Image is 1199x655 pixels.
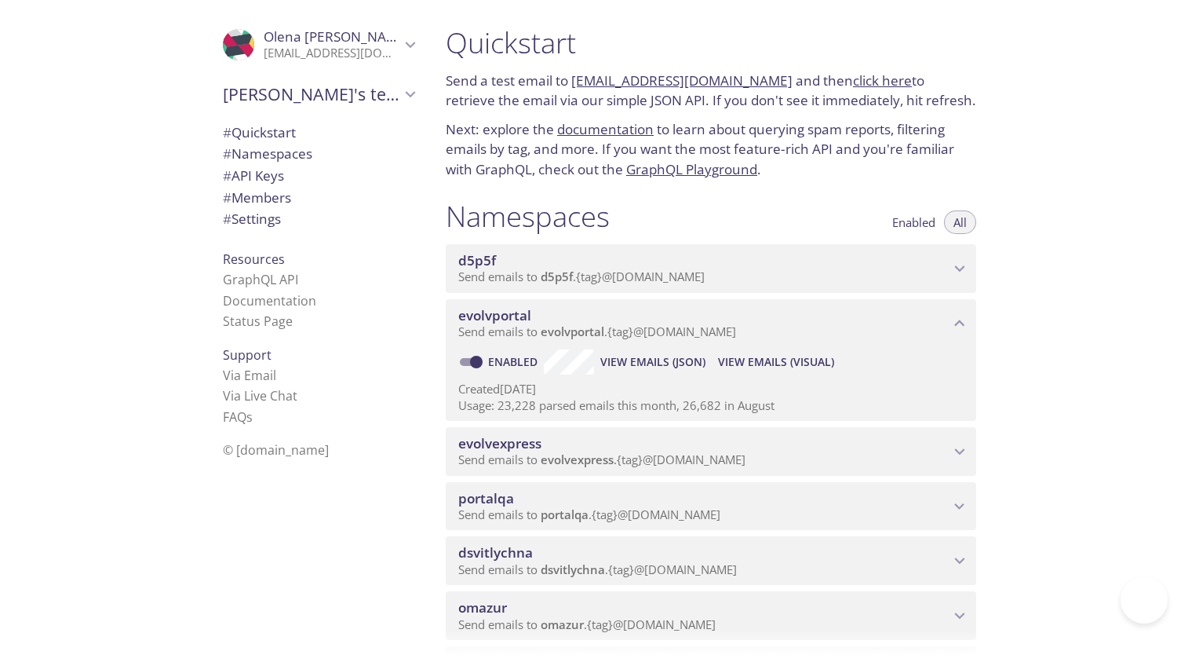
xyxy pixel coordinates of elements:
[446,482,976,531] div: portalqa namespace
[210,19,427,71] div: Olena Shafran
[944,210,976,234] button: All
[246,408,253,426] span: s
[458,251,496,269] span: d5p5f
[853,71,912,90] a: click here
[458,269,705,284] span: Send emails to . {tag} @[DOMAIN_NAME]
[223,123,231,141] span: #
[446,536,976,585] div: dsvitlychna namespace
[223,123,296,141] span: Quickstart
[223,210,231,228] span: #
[541,562,605,577] span: dsvitlychna
[600,353,705,371] span: View Emails (JSON)
[446,244,976,293] div: d5p5f namespace
[210,122,427,144] div: Quickstart
[486,354,544,369] a: Enabled
[541,324,604,339] span: evolvportal
[446,71,976,111] p: Send a test email to and then to retrieve the email via our simple JSON API. If you don't see it ...
[446,591,976,640] div: omazur namespace
[223,408,253,426] a: FAQ
[458,397,964,414] p: Usage: 23,228 parsed emails this month, 26,682 in August
[210,165,427,187] div: API Keys
[458,434,541,452] span: evolvexpress
[446,199,610,234] h1: Namespaces
[223,346,272,364] span: Support
[458,381,964,397] p: Created [DATE]
[446,25,976,60] h1: Quickstart
[541,507,589,522] span: portalqa
[223,441,329,459] span: © [DOMAIN_NAME]
[210,74,427,115] div: Evolv's team
[458,489,514,507] span: portalqa
[223,166,231,185] span: #
[223,251,285,268] span: Resources
[223,313,293,330] a: Status Page
[458,617,716,632] span: Send emails to . {tag} @[DOMAIN_NAME]
[210,143,427,165] div: Namespaces
[458,452,745,467] span: Send emails to . {tag} @[DOMAIN_NAME]
[718,353,834,371] span: View Emails (Visual)
[458,598,507,617] span: omazur
[223,367,276,384] a: Via Email
[446,427,976,476] div: evolvexpress namespace
[210,208,427,230] div: Team Settings
[541,617,584,632] span: omazur
[264,46,400,61] p: [EMAIL_ADDRESS][DOMAIN_NAME]
[458,543,533,562] span: dsvitlychna
[458,324,736,339] span: Send emails to . {tag} @[DOMAIN_NAME]
[1121,576,1168,624] iframe: Help Scout Beacon - Open
[446,119,976,180] p: Next: explore the to learn about querying spam reports, filtering emails by tag, and more. If you...
[712,349,840,375] button: View Emails (Visual)
[458,507,720,522] span: Send emails to . {tag} @[DOMAIN_NAME]
[594,349,712,375] button: View Emails (JSON)
[223,188,291,207] span: Members
[223,145,231,163] span: #
[223,387,297,404] a: Via Live Chat
[446,299,976,348] div: evolvportal namespace
[541,269,573,284] span: d5p5f
[571,71,793,90] a: [EMAIL_ADDRESS][DOMAIN_NAME]
[223,166,284,185] span: API Keys
[264,27,410,46] span: Olena [PERSON_NAME]
[458,306,531,324] span: evolvportal
[223,83,400,105] span: [PERSON_NAME]'s team
[223,188,231,207] span: #
[223,271,298,288] a: GraphQL API
[458,562,737,577] span: Send emails to . {tag} @[DOMAIN_NAME]
[557,120,654,138] a: documentation
[210,187,427,209] div: Members
[223,210,281,228] span: Settings
[223,145,312,163] span: Namespaces
[541,452,614,467] span: evolvexpress
[626,160,757,178] a: GraphQL Playground
[223,292,316,309] a: Documentation
[883,210,945,234] button: Enabled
